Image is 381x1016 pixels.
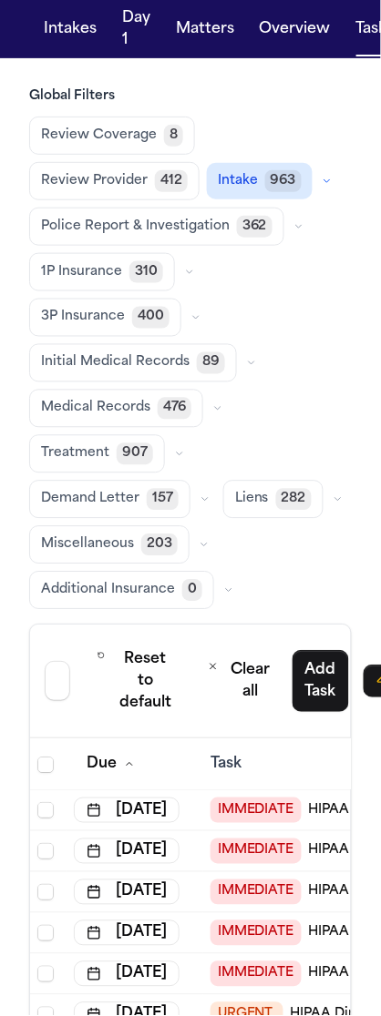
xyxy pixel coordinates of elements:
span: 282 [276,489,312,511]
button: Miscellaneous203 [29,526,190,564]
button: Clear all [195,651,285,713]
span: Liens [235,491,269,509]
span: Police Report & Investigation [41,218,230,236]
span: 89 [197,352,225,374]
button: Review Coverage8 [29,117,195,155]
span: 310 [129,261,163,283]
span: 0 [182,580,202,602]
span: 907 [117,443,153,465]
span: 3P Insurance [41,309,125,327]
span: Intake [218,172,258,190]
button: Review Provider412 [29,162,200,200]
button: Demand Letter157 [29,481,190,519]
span: 963 [265,170,302,192]
span: 362 [237,216,273,238]
span: Review Coverage [41,127,157,145]
button: Liens282 [223,481,324,519]
button: Treatment907 [29,435,165,473]
button: Police Report & Investigation362 [29,208,284,246]
button: Medical Records476 [29,390,203,428]
button: Intake963 [207,163,313,199]
span: 400 [132,307,170,329]
span: Medical Records [41,400,150,418]
button: Additional Insurance0 [29,572,214,610]
span: Review Provider [41,172,148,190]
span: Demand Letter [41,491,139,509]
button: Add Task [293,651,349,713]
button: Overview [252,11,338,47]
span: 412 [155,170,188,192]
span: Treatment [41,445,109,463]
span: 157 [147,489,179,511]
span: 476 [158,398,191,420]
h3: Global Filters [29,87,352,106]
button: Matters [169,11,242,47]
button: Intakes [36,11,104,47]
span: 203 [141,534,178,556]
span: Initial Medical Records [41,354,190,372]
span: 1P Insurance [41,263,122,281]
span: 8 [164,125,183,147]
button: Initial Medical Records89 [29,344,237,382]
button: Reset to default [85,640,188,724]
button: 3P Insurance400 [29,299,181,337]
span: Additional Insurance [41,582,175,600]
span: Miscellaneous [41,536,134,554]
button: 1P Insurance310 [29,253,175,291]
